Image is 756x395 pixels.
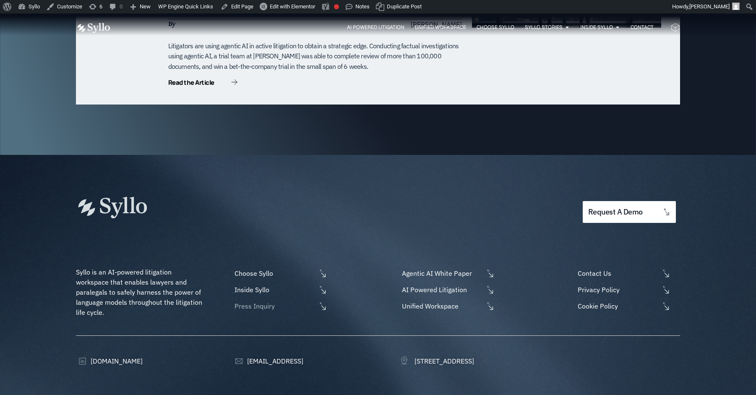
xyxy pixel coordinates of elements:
a: Press Inquiry [232,301,327,311]
span: [EMAIL_ADDRESS] [245,356,303,366]
span: [STREET_ADDRESS] [412,356,474,366]
div: Focus keyphrase not set [334,4,339,9]
a: [DOMAIN_NAME] [76,356,143,366]
nav: Menu [127,24,654,31]
span: AI Powered Litigation [400,285,484,295]
a: Unified Workspace [400,301,495,311]
span: [PERSON_NAME] [689,3,730,10]
span: Contact Us [576,268,660,278]
a: Contact [631,24,654,31]
a: Inside Syllo [232,285,327,295]
a: Read the Article [168,79,237,88]
span: Privacy Policy [576,285,660,295]
a: request a demo [583,201,676,223]
div: Litigators are using agentic AI in active litigation to obtain a strategic edge. Conducting factu... [168,41,462,72]
span: Unified Workspace [400,301,484,311]
img: white logo [76,23,110,33]
span: Agentic AI White Paper [400,268,484,278]
a: [EMAIL_ADDRESS] [232,356,303,366]
a: Inside Syllo [580,24,613,31]
a: Contact Us [576,268,680,278]
span: Edit with Elementor [270,3,315,10]
a: Choose Syllo [477,24,514,31]
span: Inside Syllo [232,285,316,295]
a: [STREET_ADDRESS] [400,356,474,366]
span: Read the Article [168,79,214,86]
a: AI Powered Litigation [400,285,495,295]
a: Unified Workspace [415,24,466,31]
span: Press Inquiry [232,301,316,311]
a: AI Powered Litigation [347,24,404,31]
span: Syllo is an AI-powered litigation workspace that enables lawyers and paralegals to safely harness... [76,268,204,317]
a: Choose Syllo [232,268,327,278]
div: Menu Toggle [127,24,654,31]
span: Choose Syllo [232,268,316,278]
a: Agentic AI White Paper [400,268,495,278]
span: request a demo [588,208,643,216]
a: Syllo Stories [525,24,563,31]
a: Privacy Policy [576,285,680,295]
a: Cookie Policy [576,301,680,311]
span: [DOMAIN_NAME] [89,356,143,366]
span: Cookie Policy [576,301,660,311]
